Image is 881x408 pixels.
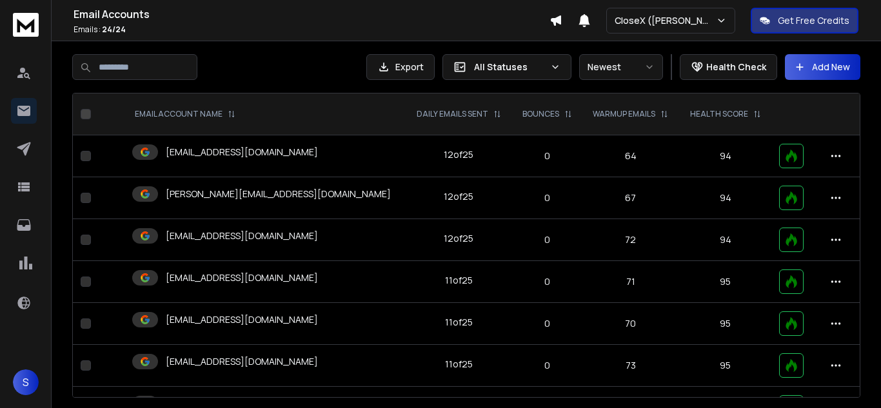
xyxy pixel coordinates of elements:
[444,190,473,203] div: 12 of 25
[13,13,39,37] img: logo
[582,303,679,345] td: 70
[445,274,473,287] div: 11 of 25
[519,359,575,372] p: 0
[166,355,318,368] p: [EMAIL_ADDRESS][DOMAIN_NAME]
[444,148,473,161] div: 12 of 25
[74,6,549,22] h1: Email Accounts
[706,61,766,73] p: Health Check
[785,54,860,80] button: Add New
[679,219,771,261] td: 94
[444,232,473,245] div: 12 of 25
[680,54,777,80] button: Health Check
[13,369,39,395] button: S
[519,191,575,204] p: 0
[679,177,771,219] td: 94
[519,150,575,162] p: 0
[166,146,318,159] p: [EMAIL_ADDRESS][DOMAIN_NAME]
[679,261,771,303] td: 95
[519,317,575,330] p: 0
[519,233,575,246] p: 0
[582,135,679,177] td: 64
[690,109,748,119] p: HEALTH SCORE
[445,358,473,371] div: 11 of 25
[417,109,488,119] p: DAILY EMAILS SENT
[519,275,575,288] p: 0
[366,54,435,80] button: Export
[166,229,318,242] p: [EMAIL_ADDRESS][DOMAIN_NAME]
[582,345,679,387] td: 73
[751,8,858,34] button: Get Free Credits
[445,316,473,329] div: 11 of 25
[679,345,771,387] td: 95
[582,219,679,261] td: 72
[474,61,545,73] p: All Statuses
[679,303,771,345] td: 95
[679,135,771,177] td: 94
[582,261,679,303] td: 71
[522,109,559,119] p: BOUNCES
[615,14,716,27] p: CloseX ([PERSON_NAME])
[166,271,318,284] p: [EMAIL_ADDRESS][DOMAIN_NAME]
[579,54,663,80] button: Newest
[778,14,849,27] p: Get Free Credits
[593,109,655,119] p: WARMUP EMAILS
[102,24,126,35] span: 24 / 24
[74,24,549,35] p: Emails :
[166,313,318,326] p: [EMAIL_ADDRESS][DOMAIN_NAME]
[166,188,391,200] p: [PERSON_NAME][EMAIL_ADDRESS][DOMAIN_NAME]
[135,109,235,119] div: EMAIL ACCOUNT NAME
[582,177,679,219] td: 67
